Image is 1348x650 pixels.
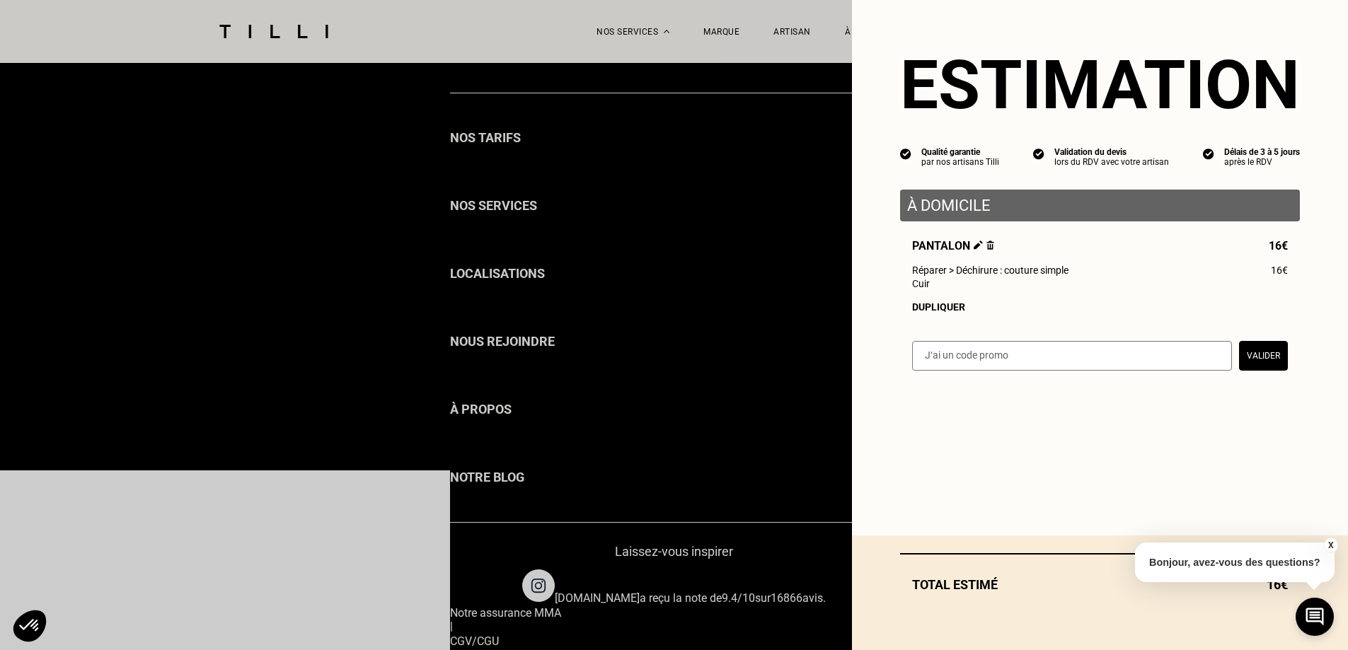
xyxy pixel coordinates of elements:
span: Pantalon [912,239,994,253]
button: Valider [1239,341,1288,371]
p: À domicile [907,197,1293,214]
p: Bonjour, avez-vous des questions? [1135,542,1335,582]
section: Estimation [900,45,1300,124]
span: 16€ [1269,239,1288,253]
img: icon list info [900,147,911,160]
div: lors du RDV avec votre artisan [1054,157,1169,167]
div: par nos artisans Tilli [921,157,999,167]
div: après le RDV [1224,157,1300,167]
span: Réparer > Déchirure : couture simple [912,265,1068,276]
img: Supprimer [986,240,994,250]
div: Validation du devis [1054,147,1169,157]
button: X [1323,538,1337,553]
img: Éditer [974,240,983,250]
span: Cuir [912,278,930,289]
img: icon list info [1033,147,1044,160]
div: Qualité garantie [921,147,999,157]
div: Délais de 3 à 5 jours [1224,147,1300,157]
input: J‘ai un code promo [912,341,1232,371]
div: Total estimé [900,577,1300,592]
span: 16€ [1271,265,1288,276]
img: icon list info [1203,147,1214,160]
div: Dupliquer [912,301,1288,313]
